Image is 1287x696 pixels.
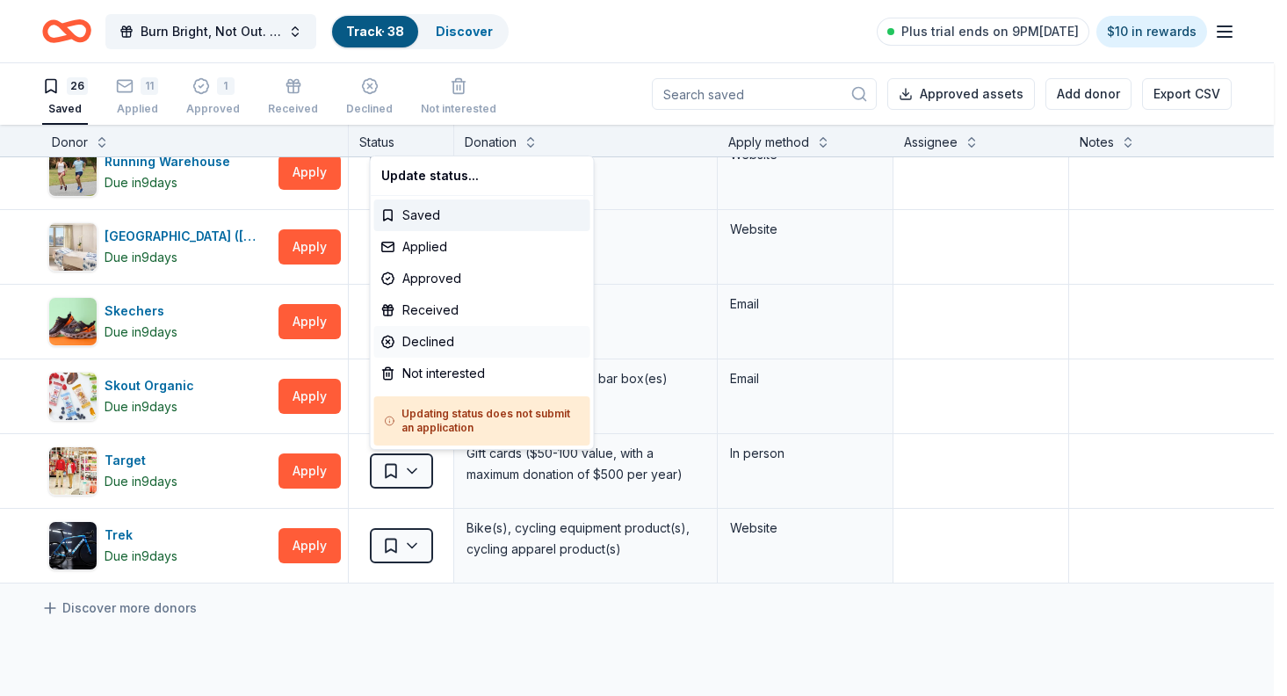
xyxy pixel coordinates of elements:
[374,358,590,389] div: Not interested
[385,407,580,435] h5: Updating status does not submit an application
[374,326,590,358] div: Declined
[374,160,590,192] div: Update status...
[374,263,590,294] div: Approved
[374,231,590,263] div: Applied
[374,199,590,231] div: Saved
[374,294,590,326] div: Received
